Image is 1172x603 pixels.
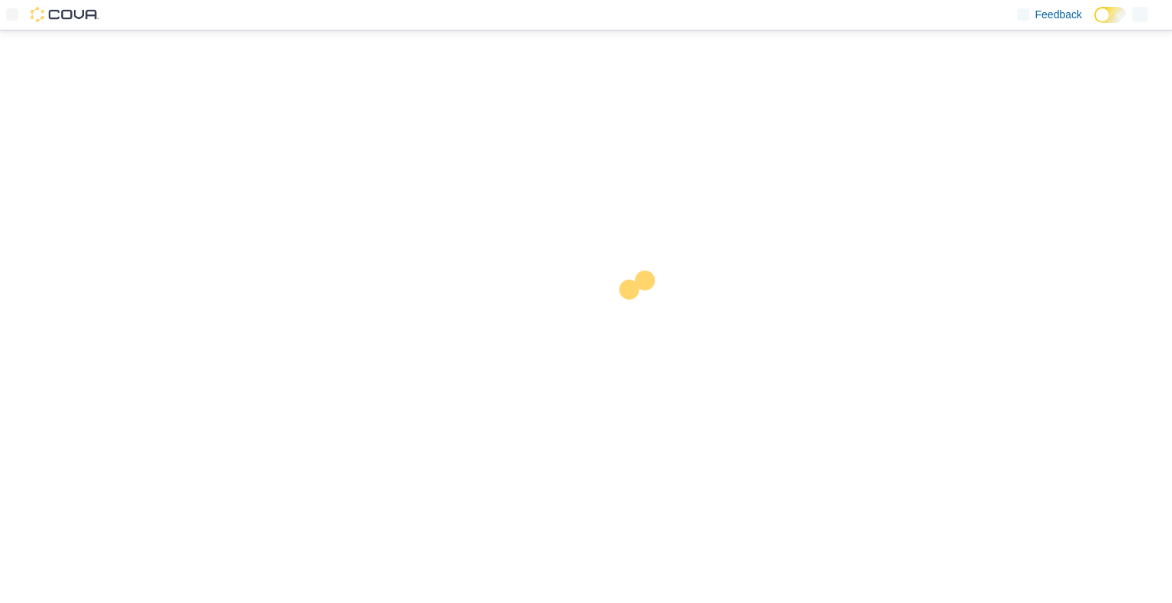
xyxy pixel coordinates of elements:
[1094,7,1126,23] input: Dark Mode
[1094,23,1095,24] span: Dark Mode
[31,7,99,22] img: Cova
[1035,7,1082,22] span: Feedback
[586,259,700,374] img: cova-loader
